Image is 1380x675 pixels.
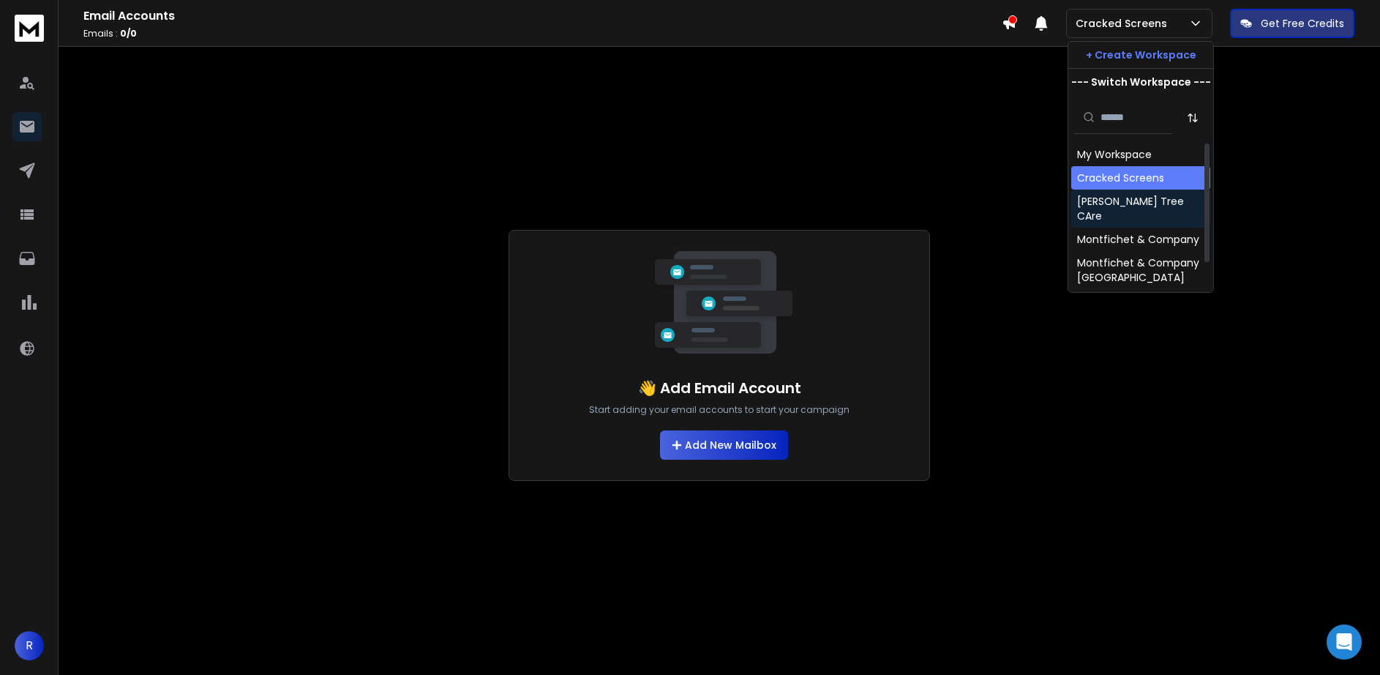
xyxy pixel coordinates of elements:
[1086,48,1196,62] p: + Create Workspace
[1077,147,1152,162] div: My Workspace
[15,631,44,660] button: R
[638,378,801,398] h1: 👋 Add Email Account
[1068,42,1213,68] button: + Create Workspace
[83,28,1002,40] p: Emails :
[15,15,44,42] img: logo
[589,404,850,416] p: Start adding your email accounts to start your campaign
[1077,171,1164,185] div: Cracked Screens
[1178,103,1207,133] button: Sort by Sort A-Z
[660,430,788,460] button: Add New Mailbox
[1077,194,1204,223] div: [PERSON_NAME] Tree CAre
[1077,256,1204,285] div: Montfichet & Company [GEOGRAPHIC_DATA]
[1071,75,1211,89] p: --- Switch Workspace ---
[1327,624,1362,660] div: Open Intercom Messenger
[1261,16,1344,31] p: Get Free Credits
[1076,16,1173,31] p: Cracked Screens
[1077,232,1199,247] div: Montfichet & Company
[120,27,137,40] span: 0 / 0
[83,7,1002,25] h1: Email Accounts
[1230,9,1354,38] button: Get Free Credits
